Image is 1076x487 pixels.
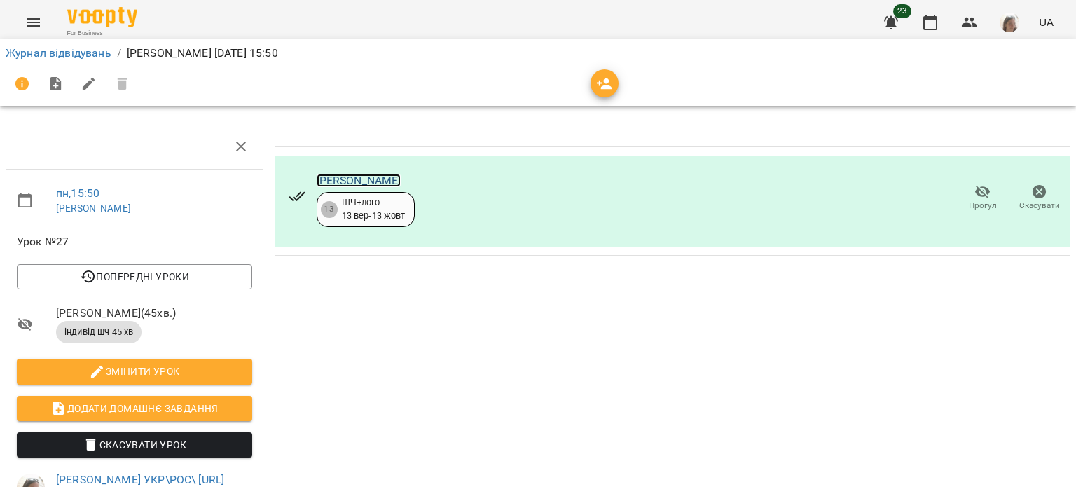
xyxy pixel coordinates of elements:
span: [PERSON_NAME] ( 45 хв. ) [56,305,252,322]
nav: breadcrumb [6,45,1070,62]
span: Урок №27 [17,233,252,250]
img: Voopty Logo [67,7,137,27]
span: UA [1039,15,1054,29]
span: індивід шч 45 хв [56,326,142,338]
span: Прогул [969,200,997,212]
button: Скасувати [1011,179,1068,218]
button: Прогул [954,179,1011,218]
button: Скасувати Урок [17,432,252,458]
img: 4795d6aa07af88b41cce17a01eea78aa.jpg [1000,13,1019,32]
span: For Business [67,29,137,38]
button: Додати домашнє завдання [17,396,252,421]
a: [PERSON_NAME] [56,203,131,214]
button: Попередні уроки [17,264,252,289]
a: [PERSON_NAME] [317,174,401,187]
a: Журнал відвідувань [6,46,111,60]
span: 23 [893,4,911,18]
div: 13 [321,201,338,218]
li: / [117,45,121,62]
button: Menu [17,6,50,39]
span: Додати домашнє завдання [28,400,241,417]
p: [PERSON_NAME] [DATE] 15:50 [127,45,278,62]
button: UA [1033,9,1059,35]
span: Скасувати Урок [28,437,241,453]
span: Змінити урок [28,363,241,380]
span: Попередні уроки [28,268,241,285]
button: Змінити урок [17,359,252,384]
div: ШЧ+лого 13 вер - 13 жовт [342,196,406,222]
span: Скасувати [1019,200,1060,212]
a: пн , 15:50 [56,186,99,200]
